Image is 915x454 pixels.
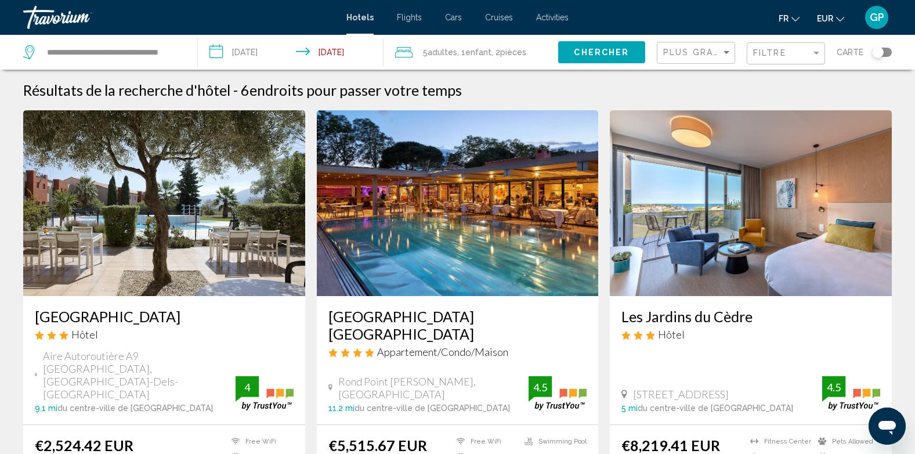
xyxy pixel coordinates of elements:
[338,375,529,401] span: Rond Point [PERSON_NAME], [GEOGRAPHIC_DATA]
[35,437,133,454] ins: €2,524.42 EUR
[812,437,880,446] li: Pets Allowed
[35,403,57,413] span: 9.1 mi
[536,13,569,22] a: Activities
[35,308,294,325] a: [GEOGRAPHIC_DATA]
[384,35,558,70] button: Travelers: 5 adults, 1 child
[423,44,457,60] span: 5
[485,13,513,22] a: Cruises
[779,10,800,27] button: Change language
[574,48,629,57] span: Chercher
[491,44,526,60] span: , 2
[397,13,422,22] a: Flights
[558,41,645,63] button: Chercher
[23,110,305,296] img: Hotel image
[428,48,457,57] span: Adultes
[621,437,720,454] ins: €8,219.41 EUR
[753,48,786,57] span: Filtre
[817,10,844,27] button: Change currency
[747,42,825,66] button: Filter
[817,14,833,23] span: EUR
[633,388,729,401] span: [STREET_ADDRESS]
[355,403,510,413] span: du centre-ville de [GEOGRAPHIC_DATA]
[519,437,587,446] li: Swimming Pool
[457,44,491,60] span: , 1
[465,48,491,57] span: Enfant
[328,437,427,454] ins: €5,515.67 EUR
[23,81,230,99] h1: Résultats de la recherche d'hôtel
[236,380,259,394] div: 4
[226,437,294,446] li: Free WiFi
[249,81,462,99] span: endroits pour passer votre temps
[862,5,892,30] button: User Menu
[837,44,863,60] span: Carte
[377,345,508,358] span: Appartement/Condo/Maison
[663,48,801,57] span: Plus grandes économies
[822,380,845,394] div: 4.5
[328,403,355,413] span: 11.2 mi
[451,437,519,446] li: Free WiFi
[779,14,789,23] span: fr
[621,308,880,325] a: Les Jardins du Cèdre
[57,403,213,413] span: du centre-ville de [GEOGRAPHIC_DATA]
[658,328,685,341] span: Hôtel
[346,13,374,22] a: Hotels
[744,437,812,446] li: Fitness Center
[317,110,599,296] img: Hotel image
[198,35,384,70] button: Check-in date: Aug 3, 2026 Check-out date: Aug 17, 2026
[233,81,238,99] span: -
[23,6,335,29] a: Travorium
[236,376,294,410] img: trustyou-badge.svg
[445,13,462,22] a: Cars
[870,12,884,23] span: GP
[43,349,235,401] span: Aire Autoroutière A9 [GEOGRAPHIC_DATA], [GEOGRAPHIC_DATA]-Dels-[GEOGRAPHIC_DATA]
[529,380,552,394] div: 4.5
[863,47,892,57] button: Toggle map
[621,328,880,341] div: 3 star Hotel
[35,328,294,341] div: 3 star Hotel
[328,308,587,343] a: [GEOGRAPHIC_DATA] [GEOGRAPHIC_DATA]
[529,376,587,410] img: trustyou-badge.svg
[663,48,732,58] mat-select: Sort by
[500,48,526,57] span: pièces
[71,328,98,341] span: Hôtel
[328,345,587,358] div: 4 star Apartment
[822,376,880,410] img: trustyou-badge.svg
[869,408,906,445] iframe: Bouton de lancement de la fenêtre de messagerie
[241,81,462,99] h2: 6
[621,403,638,413] span: 5 mi
[610,110,892,296] img: Hotel image
[638,403,793,413] span: du centre-ville de [GEOGRAPHIC_DATA]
